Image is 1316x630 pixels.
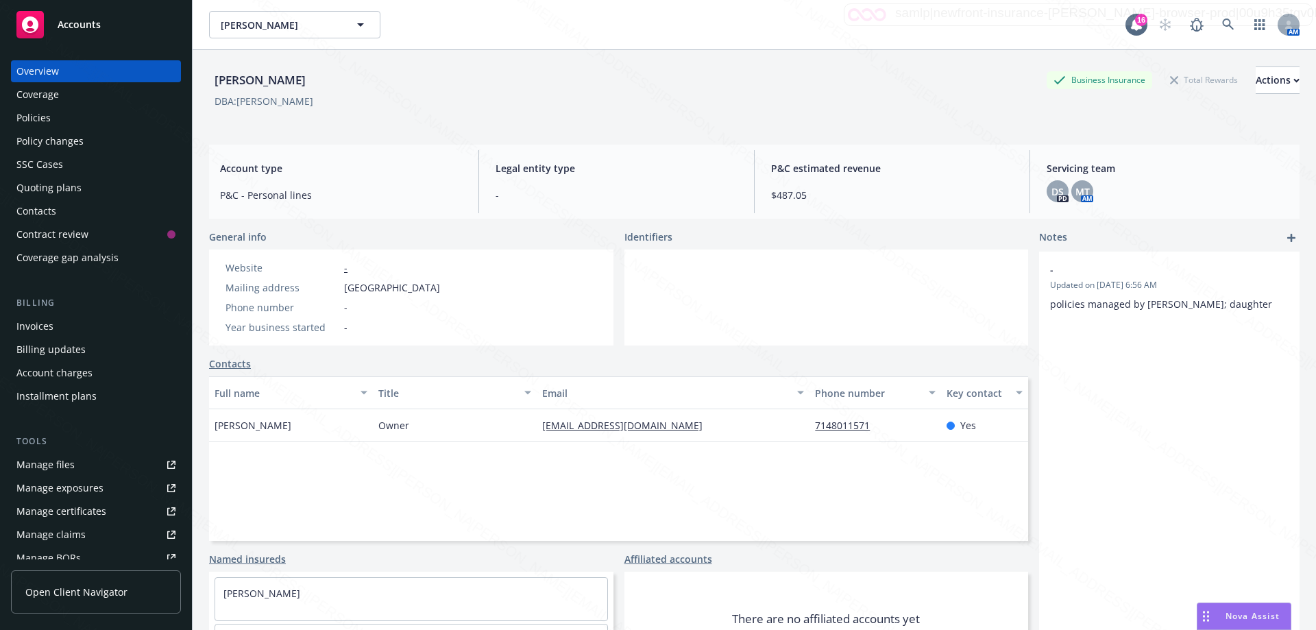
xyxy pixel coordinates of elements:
[1075,184,1090,199] span: MT
[1050,298,1272,311] span: policies managed by [PERSON_NAME]; daughter
[537,376,809,409] button: Email
[1039,252,1300,322] div: -Updated on [DATE] 6:56 AMpolicies managed by [PERSON_NAME]; daughter
[220,188,462,202] span: P&C - Personal lines
[226,320,339,335] div: Year business started
[771,161,1013,175] span: P&C estimated revenue
[11,454,181,476] a: Manage files
[11,60,181,82] a: Overview
[732,611,920,627] span: There are no affiliated accounts yet
[223,587,300,600] a: [PERSON_NAME]
[1047,161,1289,175] span: Servicing team
[11,130,181,152] a: Policy changes
[1039,230,1067,246] span: Notes
[344,261,348,274] a: -
[373,376,537,409] button: Title
[1183,11,1210,38] a: Report a Bug
[1256,67,1300,93] div: Actions
[344,300,348,315] span: -
[11,315,181,337] a: Invoices
[16,177,82,199] div: Quoting plans
[1283,230,1300,246] a: add
[16,547,81,569] div: Manage BORs
[1050,279,1289,291] span: Updated on [DATE] 6:56 AM
[220,161,462,175] span: Account type
[11,223,181,245] a: Contract review
[16,477,103,499] div: Manage exposures
[209,552,286,566] a: Named insureds
[209,11,380,38] button: [PERSON_NAME]
[542,386,789,400] div: Email
[1163,71,1245,88] div: Total Rewards
[16,223,88,245] div: Contract review
[25,585,127,599] span: Open Client Navigator
[624,552,712,566] a: Affiliated accounts
[226,261,339,275] div: Website
[11,247,181,269] a: Coverage gap analysis
[496,188,738,202] span: -
[226,280,339,295] div: Mailing address
[16,60,59,82] div: Overview
[1197,603,1291,630] button: Nova Assist
[809,376,940,409] button: Phone number
[1135,14,1147,26] div: 16
[209,376,373,409] button: Full name
[1215,11,1242,38] a: Search
[16,200,56,222] div: Contacts
[496,161,738,175] span: Legal entity type
[11,385,181,407] a: Installment plans
[11,362,181,384] a: Account charges
[209,230,267,244] span: General info
[16,247,119,269] div: Coverage gap analysis
[1246,11,1274,38] a: Switch app
[209,356,251,371] a: Contacts
[11,339,181,361] a: Billing updates
[1051,184,1064,199] span: DS
[542,419,714,432] a: [EMAIL_ADDRESS][DOMAIN_NAME]
[815,419,881,432] a: 7148011571
[1151,11,1179,38] a: Start snowing
[11,477,181,499] a: Manage exposures
[16,362,93,384] div: Account charges
[16,339,86,361] div: Billing updates
[16,500,106,522] div: Manage certificates
[221,18,339,32] span: [PERSON_NAME]
[1197,603,1215,629] div: Drag to move
[11,547,181,569] a: Manage BORs
[1050,263,1253,277] span: -
[16,130,84,152] div: Policy changes
[815,386,920,400] div: Phone number
[1256,66,1300,94] button: Actions
[344,280,440,295] span: [GEOGRAPHIC_DATA]
[16,84,59,106] div: Coverage
[624,230,672,244] span: Identifiers
[11,296,181,310] div: Billing
[226,300,339,315] div: Phone number
[1226,610,1280,622] span: Nova Assist
[215,418,291,433] span: [PERSON_NAME]
[11,524,181,546] a: Manage claims
[11,84,181,106] a: Coverage
[11,177,181,199] a: Quoting plans
[16,315,53,337] div: Invoices
[215,386,352,400] div: Full name
[209,71,311,89] div: [PERSON_NAME]
[16,107,51,129] div: Policies
[11,154,181,175] a: SSC Cases
[16,154,63,175] div: SSC Cases
[1047,71,1152,88] div: Business Insurance
[947,386,1008,400] div: Key contact
[215,94,313,108] div: DBA: [PERSON_NAME]
[11,435,181,448] div: Tools
[16,385,97,407] div: Installment plans
[11,5,181,44] a: Accounts
[960,418,976,433] span: Yes
[941,376,1028,409] button: Key contact
[11,500,181,522] a: Manage certificates
[16,454,75,476] div: Manage files
[378,386,516,400] div: Title
[378,418,409,433] span: Owner
[11,107,181,129] a: Policies
[16,524,86,546] div: Manage claims
[771,188,1013,202] span: $487.05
